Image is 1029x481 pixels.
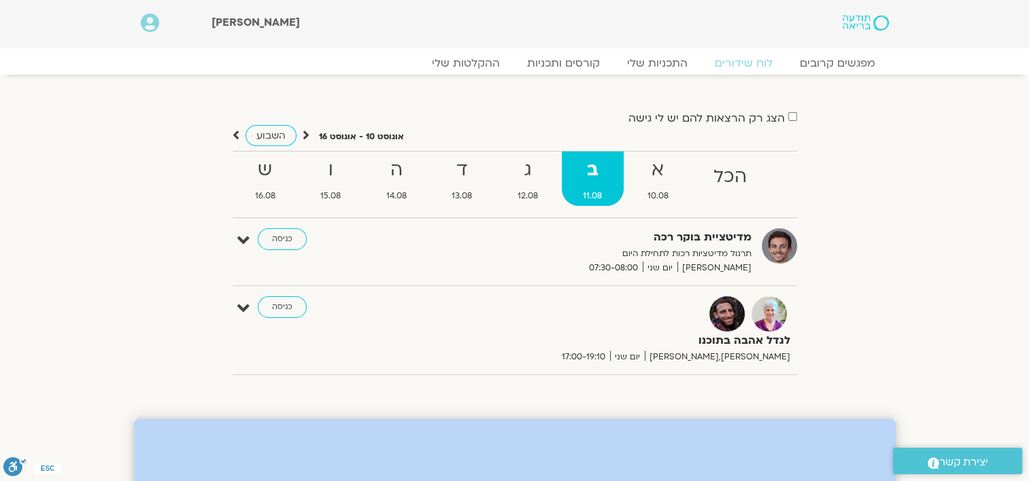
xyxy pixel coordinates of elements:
[256,129,286,142] span: השבוע
[365,155,428,185] strong: ה
[786,56,889,70] a: מפגשים קרובים
[299,189,362,203] span: 15.08
[939,453,988,471] span: יצירת קשר
[418,228,752,247] strong: מדיטציית בוקר רכה
[645,350,790,364] span: [PERSON_NAME],[PERSON_NAME]
[246,125,297,146] a: השבוע
[513,56,613,70] a: קורסים ותכניות
[457,332,790,350] strong: לגדל אהבה בתוכנו
[562,155,624,185] strong: ב
[557,350,610,364] span: 17:00-19:10
[584,261,643,275] span: 07:30-08:00
[562,189,624,203] span: 11.08
[431,155,494,185] strong: ד
[626,189,690,203] span: 10.08
[299,152,362,206] a: ו15.08
[299,155,362,185] strong: ו
[496,152,560,206] a: ג12.08
[613,56,701,70] a: התכניות שלי
[258,296,307,318] a: כניסה
[234,152,297,206] a: ש16.08
[418,56,513,70] a: ההקלטות שלי
[431,152,494,206] a: ד13.08
[628,112,785,124] label: הצג רק הרצאות להם יש לי גישה
[677,261,752,275] span: [PERSON_NAME]
[643,261,677,275] span: יום שני
[141,56,889,70] nav: Menu
[234,155,297,185] strong: ש
[418,247,752,261] p: תרגול מדיטציות רכות לתחילת היום
[431,189,494,203] span: 13.08
[692,152,769,206] a: הכל
[626,155,690,185] strong: א
[610,350,645,364] span: יום שני
[692,162,769,192] strong: הכל
[365,189,428,203] span: 14.08
[212,15,300,30] span: [PERSON_NAME]
[626,152,690,206] a: א10.08
[258,228,307,250] a: כניסה
[496,155,560,185] strong: ג
[365,152,428,206] a: ה14.08
[701,56,786,70] a: לוח שידורים
[562,152,624,206] a: ב11.08
[496,189,560,203] span: 12.08
[319,130,404,144] p: אוגוסט 10 - אוגוסט 16
[234,189,297,203] span: 16.08
[893,448,1022,474] a: יצירת קשר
